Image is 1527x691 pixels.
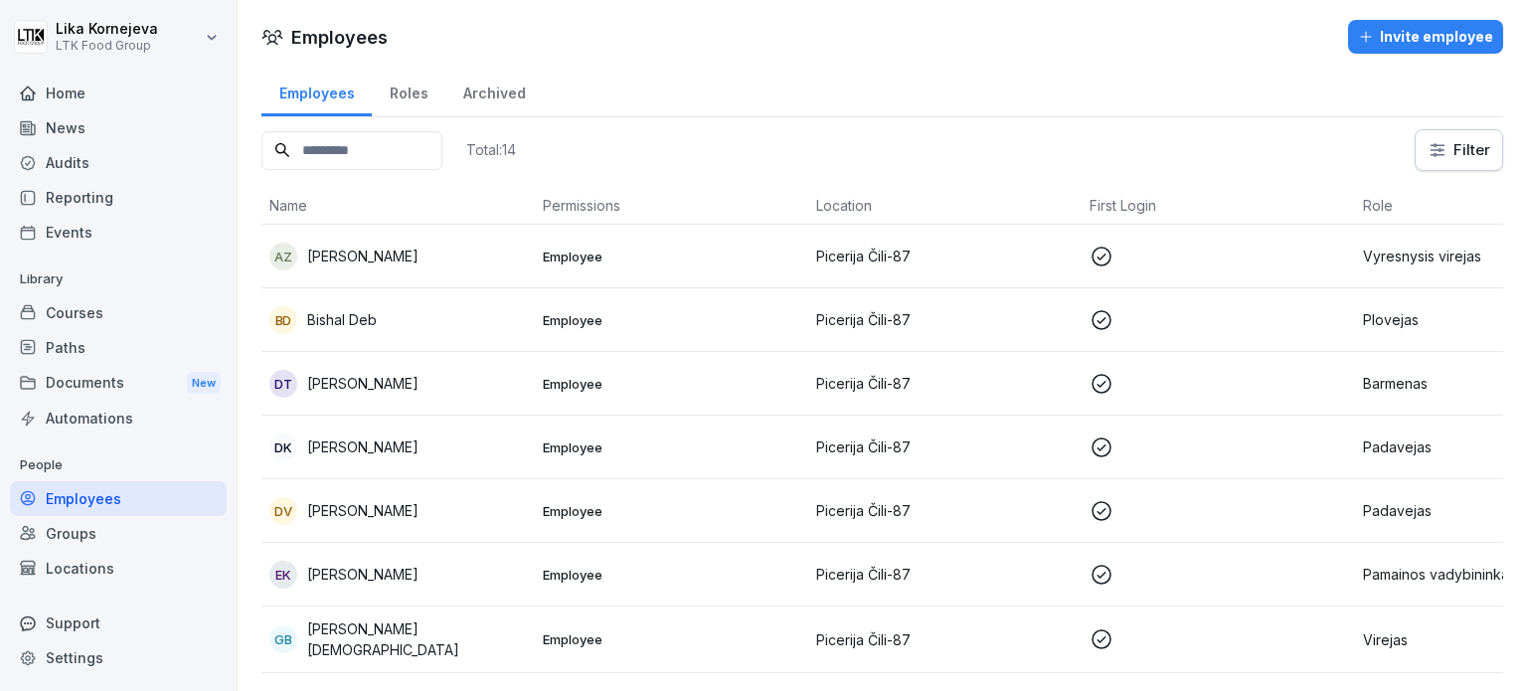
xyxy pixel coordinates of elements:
[10,401,227,435] a: Automations
[10,110,227,145] a: News
[10,605,227,640] div: Support
[1358,26,1493,48] div: Invite employee
[10,330,227,365] a: Paths
[307,618,527,660] p: [PERSON_NAME][DEMOGRAPHIC_DATA]
[261,187,535,225] th: Name
[543,566,800,584] p: Employee
[269,497,297,525] div: DV
[10,481,227,516] a: Employees
[307,373,419,394] p: [PERSON_NAME]
[307,309,377,330] p: Bishal Deb
[269,625,297,653] div: GB
[10,263,227,295] p: Library
[816,246,1074,266] p: Picerija Čili-87
[307,436,419,457] p: [PERSON_NAME]
[307,246,419,266] p: [PERSON_NAME]
[10,449,227,481] p: People
[372,66,445,116] a: Roles
[10,365,227,402] div: Documents
[543,375,800,393] p: Employee
[56,21,158,38] p: Lika Kornejeva
[445,66,543,116] a: Archived
[1082,187,1355,225] th: First Login
[10,215,227,250] a: Events
[535,187,808,225] th: Permissions
[10,640,227,675] a: Settings
[10,295,227,330] a: Courses
[1428,140,1490,160] div: Filter
[816,436,1074,457] p: Picerija Čili-87
[261,66,372,116] a: Employees
[816,500,1074,521] p: Picerija Čili-87
[543,438,800,456] p: Employee
[1348,20,1503,54] button: Invite employee
[10,551,227,586] a: Locations
[10,145,227,180] a: Audits
[187,372,221,395] div: New
[816,309,1074,330] p: Picerija Čili-87
[269,433,297,461] div: DK
[816,629,1074,650] p: Picerija Čili-87
[10,76,227,110] a: Home
[269,306,297,334] div: BD
[1416,130,1502,170] button: Filter
[269,243,297,270] div: AZ
[816,373,1074,394] p: Picerija Čili-87
[10,516,227,551] a: Groups
[307,500,419,521] p: [PERSON_NAME]
[543,248,800,265] p: Employee
[816,564,1074,585] p: Picerija Čili-87
[307,564,419,585] p: [PERSON_NAME]
[543,311,800,329] p: Employee
[808,187,1082,225] th: Location
[466,140,516,159] p: Total: 14
[10,180,227,215] a: Reporting
[543,502,800,520] p: Employee
[543,630,800,648] p: Employee
[291,24,388,51] h1: Employees
[269,370,297,398] div: DT
[56,39,158,53] p: LTK Food Group
[10,365,227,402] a: DocumentsNew
[269,561,297,589] div: EK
